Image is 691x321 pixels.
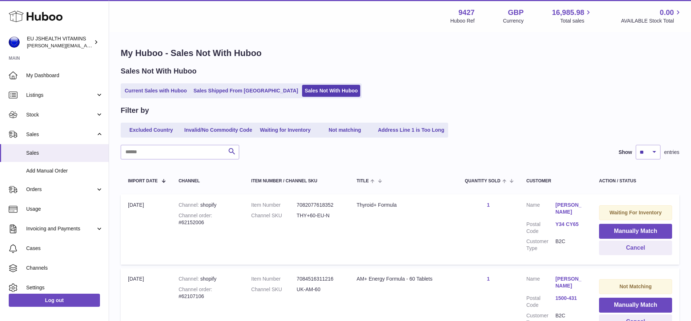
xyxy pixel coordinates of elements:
dt: Name [526,202,555,217]
label: Show [619,149,632,156]
span: Channels [26,265,103,272]
a: [PERSON_NAME] [555,202,584,215]
td: [DATE] [121,194,171,265]
span: Sales [26,131,96,138]
a: Address Line 1 is Too Long [375,124,447,136]
strong: GBP [508,8,523,17]
span: Stock [26,111,96,118]
span: Add Manual Order [26,167,103,174]
h2: Sales Not With Huboo [121,66,197,76]
a: Invalid/No Commodity Code [182,124,255,136]
a: Sales Shipped From [GEOGRAPHIC_DATA] [191,85,301,97]
a: Not matching [316,124,374,136]
strong: Channel [178,202,200,208]
a: Current Sales with Huboo [122,85,189,97]
h2: Filter by [121,106,149,115]
dt: Postal Code [526,295,555,309]
span: Quantity Sold [465,179,501,183]
div: Customer [526,179,584,183]
span: Title [357,179,369,183]
div: AM+ Energy Formula - 60 Tablets [357,276,450,282]
dt: Customer Type [526,238,555,252]
button: Cancel [599,241,672,255]
dd: B2C [555,238,584,252]
span: Settings [26,284,103,291]
span: My Dashboard [26,72,103,79]
span: Total sales [560,17,592,24]
dt: Channel SKU [251,286,297,293]
div: #62152006 [178,212,237,226]
div: Item Number / Channel SKU [251,179,342,183]
div: EU JSHEALTH VITAMINS [27,35,92,49]
div: #62107106 [178,286,237,300]
dd: THY+60-EU-N [297,212,342,219]
dt: Channel SKU [251,212,297,219]
span: 0.00 [660,8,674,17]
div: shopify [178,276,237,282]
a: Waiting for Inventory [256,124,314,136]
a: Log out [9,294,100,307]
dt: Item Number [251,276,297,282]
a: 16,985.98 Total sales [552,8,592,24]
a: Excluded Country [122,124,180,136]
div: Huboo Ref [450,17,475,24]
span: Cases [26,245,103,252]
a: 0.00 AVAILABLE Stock Total [621,8,682,24]
strong: 9427 [458,8,475,17]
a: 1 [487,202,490,208]
a: 1 [487,276,490,282]
div: Channel [178,179,237,183]
strong: Channel [178,276,200,282]
span: Listings [26,92,96,99]
strong: Channel order [178,213,212,218]
span: AVAILABLE Stock Total [621,17,682,24]
span: entries [664,149,679,156]
button: Manually Match [599,298,672,313]
dd: 7082077618352 [297,202,342,209]
span: 16,985.98 [552,8,584,17]
a: 1500-431 [555,295,584,302]
span: Sales [26,150,103,156]
dd: UK-AM-60 [297,286,342,293]
h1: My Huboo - Sales Not With Huboo [121,47,679,59]
strong: Not Matching [619,284,652,289]
span: [PERSON_NAME][EMAIL_ADDRESS][DOMAIN_NAME] [27,43,146,48]
dd: 7084516311216 [297,276,342,282]
button: Manually Match [599,224,672,239]
span: Usage [26,206,103,213]
strong: Waiting For Inventory [610,210,662,215]
div: Action / Status [599,179,672,183]
strong: Channel order [178,286,212,292]
span: Invoicing and Payments [26,225,96,232]
dt: Postal Code [526,221,555,235]
a: Y34 CY65 [555,221,584,228]
span: Import date [128,179,158,183]
dt: Name [526,276,555,291]
a: Sales Not With Huboo [302,85,360,97]
div: Currency [503,17,524,24]
span: Orders [26,186,96,193]
a: [PERSON_NAME] [555,276,584,289]
div: Thyroid+ Formula [357,202,450,209]
div: shopify [178,202,237,209]
img: laura@jessicasepel.com [9,37,20,48]
dt: Item Number [251,202,297,209]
